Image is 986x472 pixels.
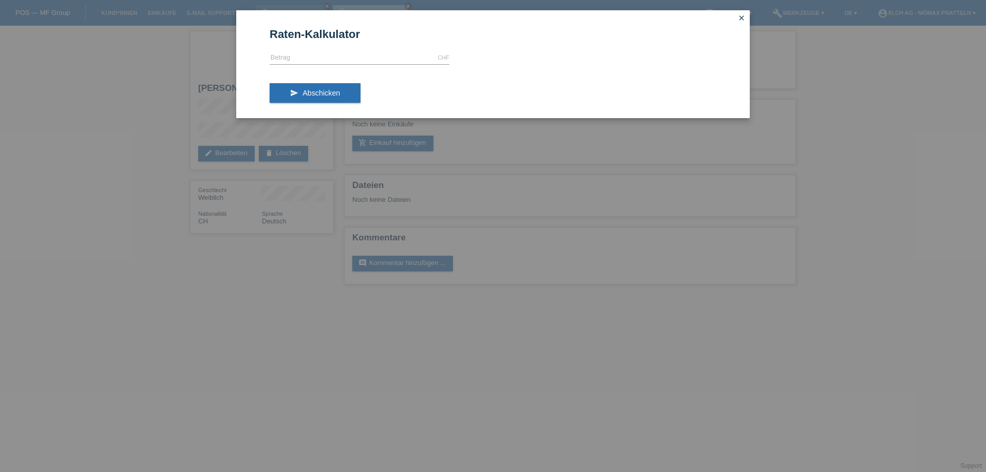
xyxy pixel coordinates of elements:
h1: Raten-Kalkulator [270,28,716,41]
a: close [735,13,748,25]
div: CHF [438,54,449,61]
span: Abschicken [302,89,340,97]
i: close [737,14,746,22]
button: send Abschicken [270,83,361,103]
i: send [290,89,298,97]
